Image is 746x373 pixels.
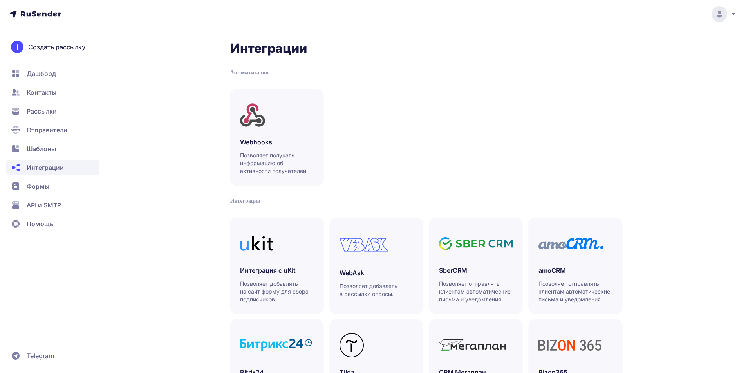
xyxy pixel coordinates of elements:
[27,144,56,153] span: Шаблоны
[240,151,314,175] p: Позволяет получать информацию об активности получателей.
[27,163,64,172] span: Интеграции
[27,200,61,210] span: API и SMTP
[27,125,67,135] span: Отправители
[340,282,414,298] p: Позволяет добавлять в рассылки опросы.
[240,266,314,275] h3: Интеграция с uKit
[6,348,99,364] a: Telegram
[240,137,314,147] h3: Webhooks
[529,218,622,313] a: amoCRMПозволяет отправлять клиентам автоматические письма и уведомления
[439,280,513,303] p: Позволяет отправлять клиентам автоматические письма и уведомления
[240,280,314,303] p: Позволяет добавлять на сайт форму для сбора подписчиков.
[27,182,49,191] span: Формы
[27,351,54,360] span: Telegram
[230,218,323,313] a: Интеграция с uKitПозволяет добавлять на сайт форму для сбора подписчиков.
[538,266,612,275] h3: amoCRM
[27,69,56,78] span: Дашборд
[230,41,622,56] h2: Интеграции
[230,69,622,77] div: Автоматизация
[28,42,85,52] span: Создать рассылку
[27,106,57,116] span: Рассылки
[230,89,323,185] a: WebhooksПозволяет получать информацию об активности получателей.
[340,268,413,277] h3: WebAsk
[27,219,53,229] span: Помощь
[429,218,522,313] a: SberCRMПозволяет отправлять клиентам автоматические письма и уведомления
[330,218,423,313] a: WebAskПозволяет добавлять в рассылки опросы.
[439,266,513,275] h3: SberCRM
[230,197,622,205] div: Интеграции
[538,280,613,303] p: Позволяет отправлять клиентам автоматические письма и уведомления
[27,88,56,97] span: Контакты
